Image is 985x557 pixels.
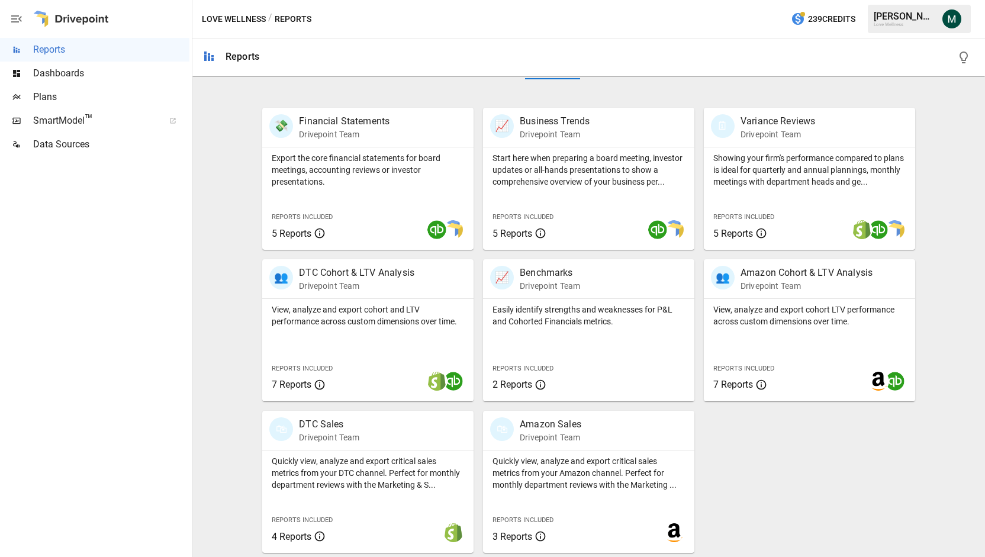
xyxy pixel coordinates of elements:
img: quickbooks [427,220,446,239]
span: Plans [33,90,189,104]
img: shopify [444,523,463,542]
img: Michael Cormack [942,9,961,28]
span: Dashboards [33,66,189,81]
p: Drivepoint Team [520,432,581,443]
img: amazon [869,372,888,391]
p: Showing your firm's performance compared to plans is ideal for quarterly and annual plannings, mo... [713,152,906,188]
span: 4 Reports [272,531,311,542]
p: Business Trends [520,114,590,128]
p: DTC Sales [299,417,359,432]
p: Quickly view, analyze and export critical sales metrics from your DTC channel. Perfect for monthl... [272,455,464,491]
div: Reports [226,51,259,62]
span: 7 Reports [713,379,753,390]
p: Amazon Cohort & LTV Analysis [741,266,873,280]
p: Drivepoint Team [299,128,390,140]
span: Reports Included [492,516,553,524]
span: ™ [85,112,93,127]
span: Reports Included [272,516,333,524]
p: Easily identify strengths and weaknesses for P&L and Cohorted Financials metrics. [492,304,685,327]
img: quickbooks [869,220,888,239]
div: 🛍 [269,417,293,441]
p: Variance Reviews [741,114,815,128]
img: smart model [886,220,904,239]
span: 5 Reports [713,228,753,239]
div: 🛍 [490,417,514,441]
span: Reports [33,43,189,57]
span: 5 Reports [272,228,311,239]
div: / [268,12,272,27]
p: Amazon Sales [520,417,581,432]
p: Drivepoint Team [741,128,815,140]
div: 👥 [269,266,293,289]
span: Reports Included [492,365,553,372]
button: Michael Cormack [935,2,968,36]
span: Reports Included [272,365,333,372]
p: Start here when preparing a board meeting, investor updates or all-hands presentations to show a ... [492,152,685,188]
div: 💸 [269,114,293,138]
p: View, analyze and export cohort and LTV performance across custom dimensions over time. [272,304,464,327]
img: quickbooks [648,220,667,239]
div: 🗓 [711,114,735,138]
span: Reports Included [272,213,333,221]
img: amazon [665,523,684,542]
p: Quickly view, analyze and export critical sales metrics from your Amazon channel. Perfect for mon... [492,455,685,491]
p: Financial Statements [299,114,390,128]
p: View, analyze and export cohort LTV performance across custom dimensions over time. [713,304,906,327]
button: Love Wellness [202,12,266,27]
span: 5 Reports [492,228,532,239]
p: Drivepoint Team [741,280,873,292]
span: 239 Credits [808,12,855,27]
div: 👥 [711,266,735,289]
span: Reports Included [713,365,774,372]
img: shopify [427,372,446,391]
img: quickbooks [886,372,904,391]
span: SmartModel [33,114,156,128]
p: Drivepoint Team [520,280,580,292]
button: 239Credits [786,8,860,30]
p: Benchmarks [520,266,580,280]
img: quickbooks [444,372,463,391]
p: Export the core financial statements for board meetings, accounting reviews or investor presentat... [272,152,464,188]
img: smart model [444,220,463,239]
span: 3 Reports [492,531,532,542]
p: Drivepoint Team [520,128,590,140]
div: 📈 [490,114,514,138]
span: Reports Included [492,213,553,221]
div: [PERSON_NAME] [874,11,935,22]
p: Drivepoint Team [299,432,359,443]
p: DTC Cohort & LTV Analysis [299,266,414,280]
img: shopify [852,220,871,239]
div: Love Wellness [874,22,935,27]
span: Reports Included [713,213,774,221]
span: 7 Reports [272,379,311,390]
p: Drivepoint Team [299,280,414,292]
span: 2 Reports [492,379,532,390]
span: Data Sources [33,137,189,152]
div: 📈 [490,266,514,289]
img: smart model [665,220,684,239]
